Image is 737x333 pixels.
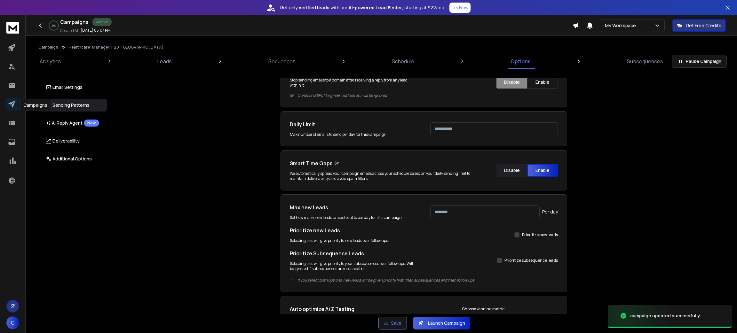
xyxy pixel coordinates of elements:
button: Try Now [449,3,471,13]
a: Analytics [36,54,65,69]
a: Options [507,54,535,69]
p: Options [511,58,531,65]
strong: AI-powered Lead Finder, [349,4,403,11]
div: campaign updated successfully. [630,313,701,319]
p: Stop sending emails to a domain after receiving a reply from any lead within it [290,78,417,98]
p: 0 % [52,24,56,27]
button: Email Settings [38,81,107,94]
a: Schedule [388,54,418,69]
p: [DATE] 05:07 PM [81,28,111,33]
p: Schedule [392,58,414,65]
button: C [6,316,19,329]
p: Leads [157,58,172,65]
p: Email Settings [46,84,83,90]
h1: Campaigns [60,18,89,26]
p: Get Free Credits [686,22,721,29]
button: Pause Campaign [672,55,727,68]
strong: verified leads [299,4,329,11]
p: Created At: [60,28,79,33]
p: Subsequences [627,58,663,65]
a: Subsequences [623,54,667,69]
button: Campaign [38,45,58,50]
p: My Workspace [605,22,638,29]
p: Try Now [451,4,469,11]
p: Get only with our starting at $22/mo [280,4,444,11]
p: Healthcare | Manager| 1-20 | [GEOGRAPHIC_DATA] [68,45,163,50]
p: Sequences [268,58,296,65]
div: Campaigns [19,99,52,111]
img: logo [6,22,19,34]
div: Active [92,18,112,26]
a: Leads [154,54,176,69]
p: Analytics [40,58,61,65]
button: Disable [496,76,527,89]
button: Get Free Credits [672,19,726,32]
button: Enable [527,76,558,89]
a: Sequences [265,54,299,69]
